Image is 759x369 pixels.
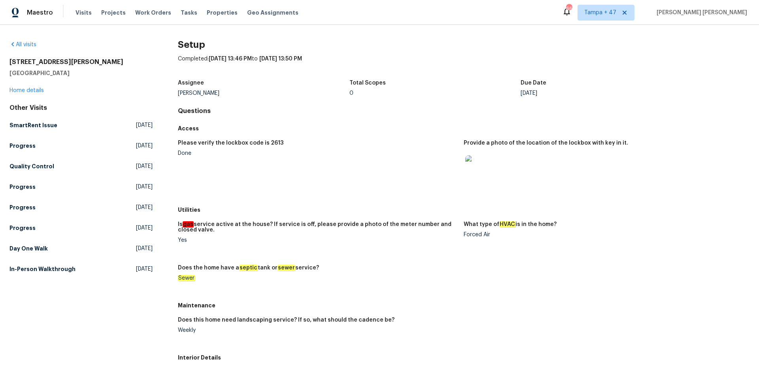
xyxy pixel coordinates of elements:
[9,203,36,211] h5: Progress
[584,9,616,17] span: Tampa + 47
[247,9,298,17] span: Geo Assignments
[521,80,546,86] h5: Due Date
[76,9,92,17] span: Visits
[178,301,750,309] h5: Maintenance
[9,104,153,112] div: Other Visits
[9,265,76,273] h5: In-Person Walkthrough
[136,142,153,150] span: [DATE]
[136,245,153,252] span: [DATE]
[135,9,171,17] span: Work Orders
[178,55,750,75] div: Completed: to
[178,265,319,271] h5: Does the home have a tank or service?
[209,56,252,62] span: [DATE] 13:46 PM
[9,183,36,191] h5: Progress
[349,90,521,96] div: 0
[9,221,153,235] a: Progress[DATE]
[178,206,750,214] h5: Utilities
[181,10,197,15] span: Tasks
[136,203,153,211] span: [DATE]
[464,232,743,237] div: Forced Air
[178,107,750,115] h4: Questions
[9,180,153,194] a: Progress[DATE]
[27,9,53,17] span: Maestro
[9,159,153,173] a: Quality Control[DATE]
[101,9,126,17] span: Projects
[9,88,44,93] a: Home details
[9,42,36,47] a: All visits
[136,162,153,170] span: [DATE]
[566,5,572,13] div: 669
[499,221,515,228] em: HVAC
[136,265,153,273] span: [DATE]
[183,221,194,228] em: gas
[178,237,457,243] div: Yes
[136,121,153,129] span: [DATE]
[136,224,153,232] span: [DATE]
[464,222,557,227] h5: What type of is in the home?
[259,56,302,62] span: [DATE] 13:50 PM
[9,200,153,215] a: Progress[DATE]
[178,317,395,323] h5: Does this home need landscaping service? If so, what should the cadence be?
[178,275,195,281] em: Sewer
[9,245,48,252] h5: Day One Walk
[178,80,204,86] h5: Assignee
[178,41,750,49] h2: Setup
[9,118,153,132] a: SmartRent Issue[DATE]
[178,222,457,233] h5: Is service active at the house? If service is off, please provide a photo of the meter number and...
[9,162,54,170] h5: Quality Control
[653,9,747,17] span: [PERSON_NAME] [PERSON_NAME]
[9,58,153,66] h2: [STREET_ADDRESS][PERSON_NAME]
[178,124,750,132] h5: Access
[136,183,153,191] span: [DATE]
[239,265,258,271] em: septic
[9,241,153,256] a: Day One Walk[DATE]
[178,151,457,156] div: Done
[9,139,153,153] a: Progress[DATE]
[207,9,238,17] span: Properties
[178,354,750,361] h5: Interior Details
[9,224,36,232] h5: Progress
[178,90,349,96] div: [PERSON_NAME]
[9,69,153,77] h5: [GEOGRAPHIC_DATA]
[9,142,36,150] h5: Progress
[178,328,457,333] div: Weekly
[178,140,283,146] h5: Please verify the lockbox code is 2613
[9,262,153,276] a: In-Person Walkthrough[DATE]
[349,80,386,86] h5: Total Scopes
[464,140,628,146] h5: Provide a photo of the location of the lockbox with key in it.
[9,121,57,129] h5: SmartRent Issue
[278,265,295,271] em: sewer
[521,90,692,96] div: [DATE]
